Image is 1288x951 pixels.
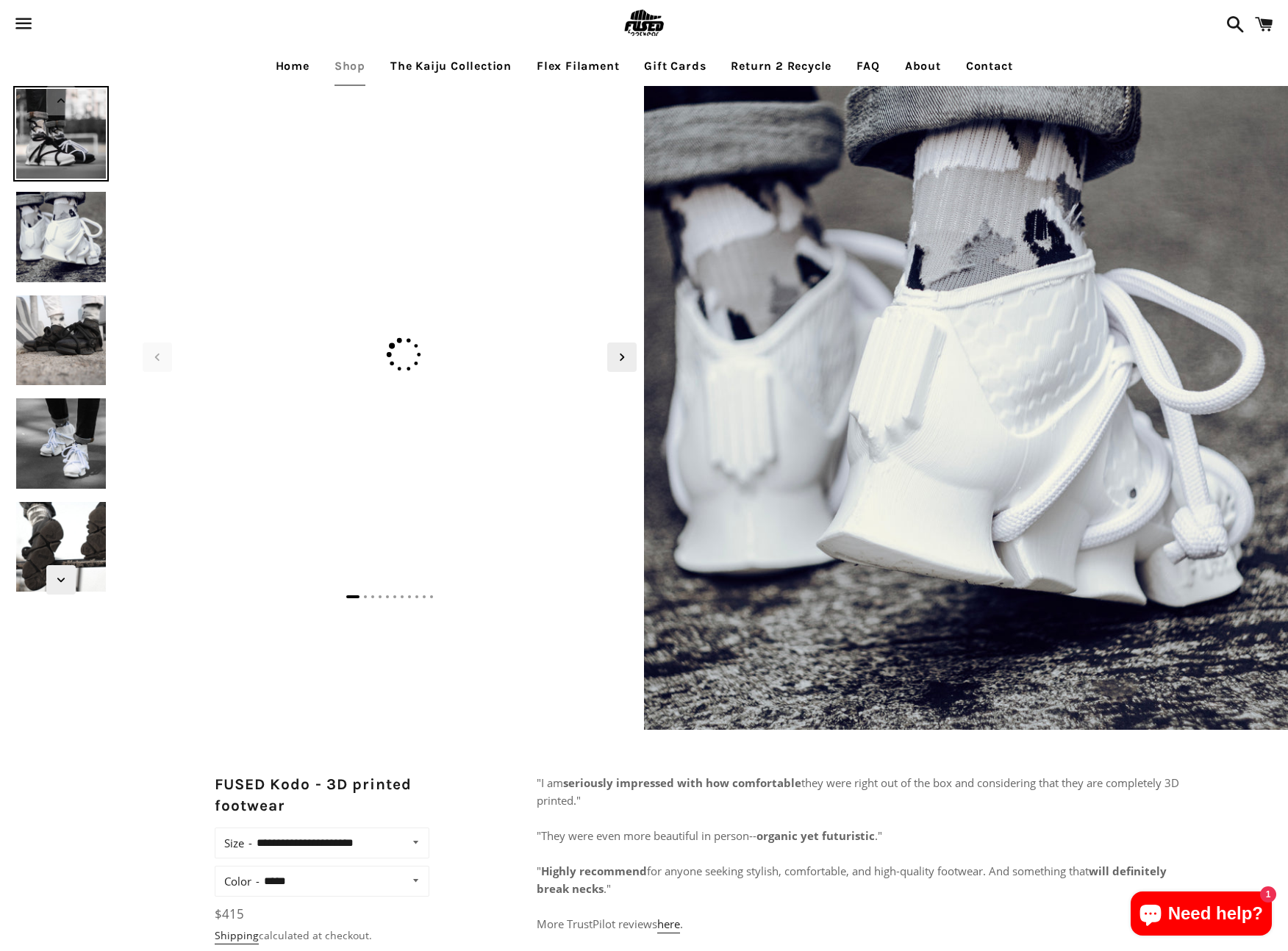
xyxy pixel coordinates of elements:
[720,48,842,85] a: Return 2 Recycle
[1126,891,1276,939] inbox-online-store-chat: Shopify online store chat
[13,86,109,182] img: [3D printed Shoes] - lightweight custom 3dprinted shoes sneakers sandals fused footwear
[13,499,109,595] img: [3D printed Shoes] - lightweight custom 3dprinted shoes sneakers sandals fused footwear
[215,905,244,922] span: $415
[633,48,717,85] a: Gift Cards
[657,916,680,933] a: here
[408,595,411,598] span: Go to slide 8
[401,595,404,598] span: Go to slide 7
[430,595,433,598] span: Go to slide 11
[364,595,367,598] span: Go to slide 2
[224,871,260,891] label: Color
[423,595,426,598] span: Go to slide 10
[386,595,389,598] span: Go to slide 5
[215,774,429,817] h2: FUSED Kodo - 3D printed footwear
[346,595,359,598] span: Go to slide 1
[526,48,630,85] a: Flex Filament
[323,48,376,85] a: Shop
[13,395,109,491] img: [3D printed Shoes] - lightweight custom 3dprinted shoes sneakers sandals fused footwear
[955,48,1024,85] a: Contact
[379,595,382,598] span: Go to slide 4
[135,93,644,99] img: [3D printed Shoes] - lightweight custom 3dprinted shoes sneakers sandals fused footwear
[371,595,374,598] span: Go to slide 3
[265,48,321,85] a: Home
[756,828,875,843] strong: organic yet futuristic
[215,927,429,944] div: calculated at checkout.
[894,48,952,85] a: About
[215,928,259,944] a: Shipping
[541,864,647,878] strong: Highly recommend
[644,86,1288,730] img: [3D printed Shoes] - lightweight custom 3dprinted shoes sneakers sandals fused footwear
[13,189,109,284] img: [3D printed Shoes] - lightweight custom 3dprinted shoes sneakers sandals fused footwear
[563,775,801,790] strong: seriously impressed with how comfortable
[379,48,523,85] a: The Kaiju Collection
[224,833,252,853] label: Size
[393,595,396,598] span: Go to slide 6
[143,342,172,372] div: Previous slide
[607,342,637,372] div: Next slide
[415,595,418,598] span: Go to slide 9
[13,293,109,388] img: [3D printed Shoes] - lightweight custom 3dprinted shoes sneakers sandals fused footwear
[845,48,890,85] a: FAQ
